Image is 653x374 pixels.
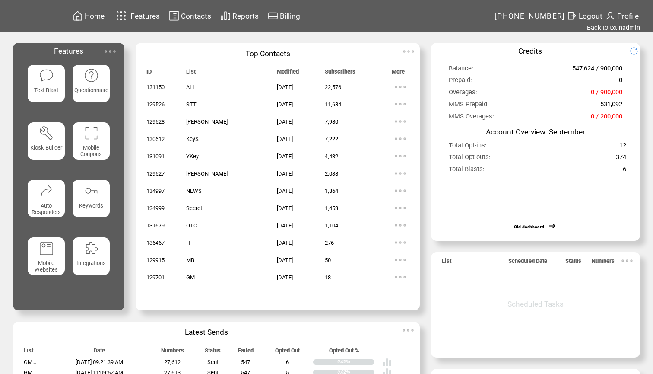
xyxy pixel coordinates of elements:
[325,84,341,90] span: 22,576
[592,258,615,268] span: Numbers
[28,237,65,288] a: Mobile Websites
[32,202,61,215] span: Auto Responders
[392,182,409,199] img: ellypsis.svg
[146,68,152,79] span: ID
[442,258,451,268] span: List
[619,76,622,88] span: 0
[600,100,622,112] span: 531,092
[392,217,409,234] img: ellypsis.svg
[617,12,639,20] span: Profile
[85,12,105,20] span: Home
[325,222,338,229] span: 1,104
[146,257,165,263] span: 129915
[54,47,83,55] span: Features
[146,222,165,229] span: 131679
[28,65,65,115] a: Text Blast
[169,10,179,21] img: contacts.svg
[186,84,196,90] span: ALL
[205,347,221,358] span: Status
[325,68,355,79] span: Subscribers
[181,12,211,20] span: Contacts
[114,9,129,23] img: features.svg
[186,240,191,246] span: IT
[630,47,645,55] img: refresh.png
[449,76,472,88] span: Prepaid:
[161,347,184,358] span: Numbers
[277,222,293,229] span: [DATE]
[277,240,293,246] span: [DATE]
[508,258,547,268] span: Scheduled Date
[73,65,110,115] a: Questionnaire
[101,43,119,60] img: ellypsis.svg
[616,153,626,165] span: 374
[337,359,374,365] div: 0.02%
[146,101,165,108] span: 129526
[449,64,473,76] span: Balance:
[587,24,640,32] a: Back to txtinadmin
[39,241,54,256] img: mobile-websites.svg
[30,144,62,151] span: Kiosk Builder
[392,269,409,286] img: ellypsis.svg
[207,359,219,365] span: Sent
[325,170,338,177] span: 2,038
[277,188,293,194] span: [DATE]
[392,234,409,251] img: ellypsis.svg
[186,188,202,194] span: NEWS
[146,240,165,246] span: 136467
[232,12,259,20] span: Reports
[392,113,409,130] img: ellypsis.svg
[186,222,197,229] span: OTC
[84,68,99,83] img: questionnaire.svg
[495,12,565,20] span: [PHONE_NUMBER]
[186,170,228,177] span: [PERSON_NAME]
[449,153,491,165] span: Total Opt-outs:
[84,183,99,198] img: keywords.svg
[514,224,544,230] a: Old dashboard
[392,68,405,79] span: More
[186,101,197,108] span: STT
[112,7,161,24] a: Features
[277,84,293,90] span: [DATE]
[277,101,293,108] span: [DATE]
[24,359,36,365] span: GM...
[246,49,290,58] span: Top Contacts
[277,118,293,125] span: [DATE]
[146,188,165,194] span: 134997
[168,9,212,22] a: Contacts
[623,165,626,177] span: 6
[146,205,165,211] span: 134999
[286,359,289,365] span: 6
[277,153,293,160] span: [DATE]
[24,347,33,358] span: List
[146,170,165,177] span: 129527
[76,359,123,365] span: [DATE] 09:21:39 AM
[565,9,604,22] a: Logout
[146,274,165,281] span: 129701
[277,257,293,263] span: [DATE]
[186,118,228,125] span: [PERSON_NAME]
[130,12,160,20] span: Features
[79,202,103,209] span: Keywords
[275,347,300,358] span: Opted Out
[567,10,577,21] img: exit.svg
[94,347,105,358] span: Date
[186,136,199,142] span: KeyS
[449,141,487,153] span: Total Opt-ins:
[186,153,199,160] span: YKey
[146,153,165,160] span: 131091
[449,112,494,124] span: MMS Overages:
[325,101,341,108] span: 11,684
[186,68,196,79] span: List
[39,68,54,83] img: text-blast.svg
[400,43,417,60] img: ellypsis.svg
[277,205,293,211] span: [DATE]
[486,128,585,136] span: Account Overview: September
[325,118,338,125] span: 7,980
[277,274,293,281] span: [DATE]
[518,47,542,55] span: Credits
[73,10,83,21] img: home.svg
[73,180,110,230] a: Keywords
[325,136,338,142] span: 7,222
[325,153,338,160] span: 4,432
[84,241,99,256] img: integrations.svg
